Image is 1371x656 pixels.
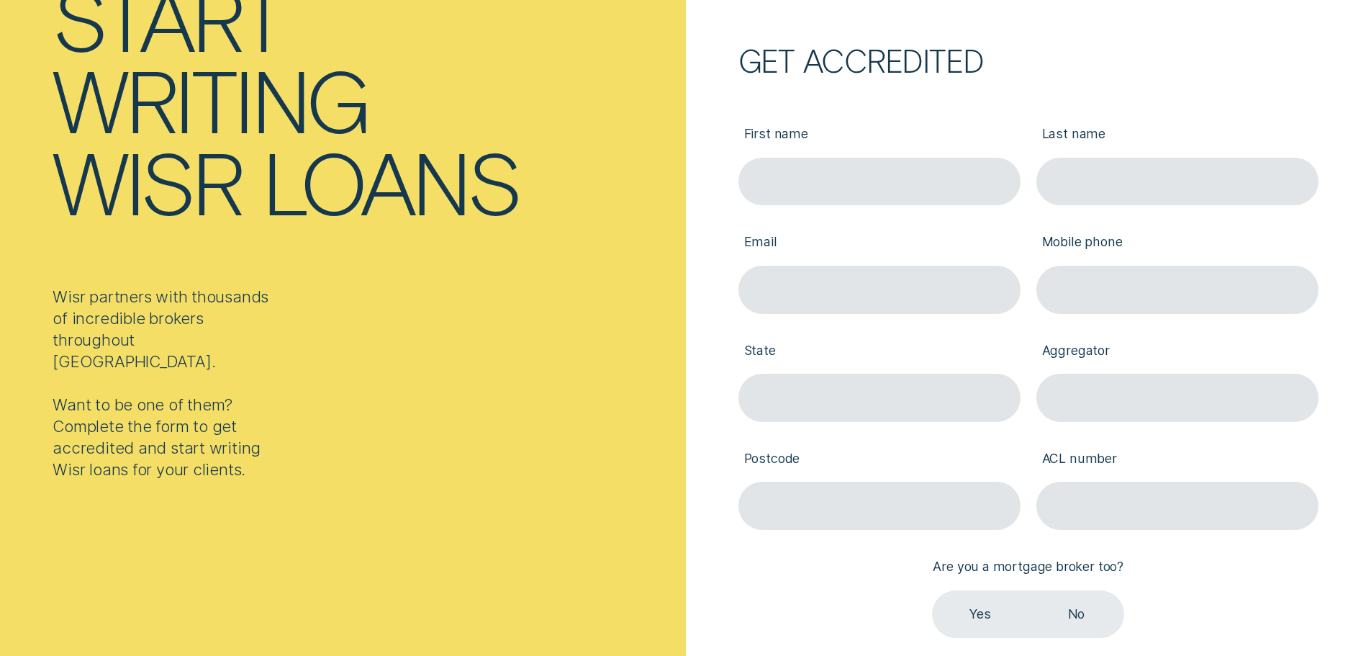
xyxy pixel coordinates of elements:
[738,222,1021,266] label: Email
[1036,330,1318,374] label: Aggregator
[738,48,1318,72] h2: Get accredited
[738,113,1021,157] label: First name
[932,590,1028,639] label: Yes
[262,140,520,222] div: loans
[1036,113,1318,157] label: Last name
[928,546,1129,590] label: Are you a mortgage broker too?
[53,58,368,140] div: writing
[1036,438,1318,482] label: ACL number
[1028,590,1124,639] label: No
[738,330,1021,374] label: State
[53,140,241,222] div: Wisr
[1036,222,1318,266] label: Mobile phone
[53,286,276,480] div: Wisr partners with thousands of incredible brokers throughout [GEOGRAPHIC_DATA]. Want to be one o...
[738,438,1021,482] label: Postcode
